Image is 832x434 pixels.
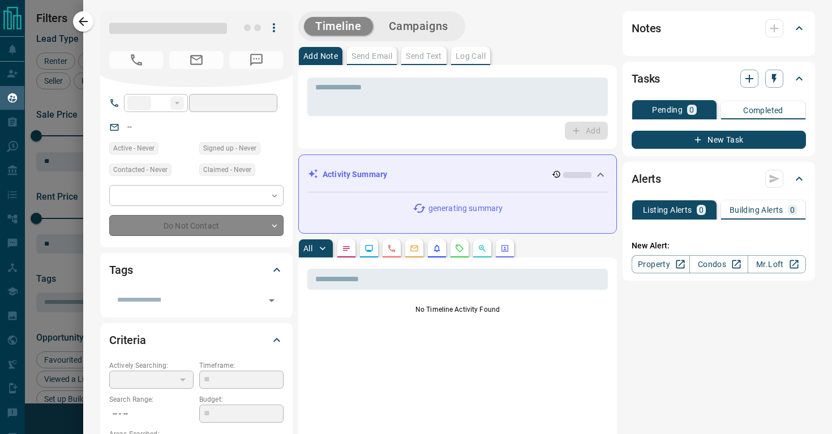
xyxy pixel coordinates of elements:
button: New Task [632,131,806,149]
svg: Listing Alerts [432,244,441,253]
p: Building Alerts [730,206,783,214]
p: All [303,244,312,252]
h2: Notes [632,19,661,37]
p: Pending [652,106,683,114]
span: Active - Never [113,143,155,154]
svg: Requests [455,244,464,253]
p: -- - -- [109,405,194,423]
button: Timeline [304,17,373,36]
span: No Number [229,51,284,69]
p: generating summary [428,203,503,214]
a: -- [127,122,132,131]
p: 0 [790,206,795,214]
h2: Alerts [632,170,661,188]
div: Do Not Contact [109,215,284,236]
span: No Number [109,51,164,69]
p: Timeframe: [199,360,284,371]
span: Signed up - Never [203,143,256,154]
span: Claimed - Never [203,164,251,175]
p: Completed [743,106,783,114]
svg: Emails [410,244,419,253]
div: Alerts [632,165,806,192]
a: Property [632,255,690,273]
p: Budget: [199,394,284,405]
svg: Notes [342,244,351,253]
a: Mr.Loft [748,255,806,273]
p: New Alert: [632,240,806,252]
svg: Lead Browsing Activity [364,244,374,253]
div: Activity Summary [308,164,607,185]
div: Tasks [632,65,806,92]
svg: Calls [387,244,396,253]
p: Activity Summary [323,169,387,181]
button: Campaigns [378,17,460,36]
svg: Opportunities [478,244,487,253]
span: No Email [169,51,224,69]
div: Tags [109,256,284,283]
p: Add Note [303,52,338,60]
div: Notes [632,15,806,42]
p: Listing Alerts [643,206,692,214]
h2: Tags [109,261,132,279]
h2: Tasks [632,70,660,88]
p: Actively Searching: [109,360,194,371]
p: 0 [699,206,704,214]
svg: Agent Actions [500,244,509,253]
h2: Criteria [109,331,146,349]
p: Search Range: [109,394,194,405]
button: Open [264,293,280,308]
a: Condos [689,255,748,273]
div: Criteria [109,326,284,354]
span: Contacted - Never [113,164,168,175]
p: 0 [689,106,694,114]
p: No Timeline Activity Found [307,304,608,315]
